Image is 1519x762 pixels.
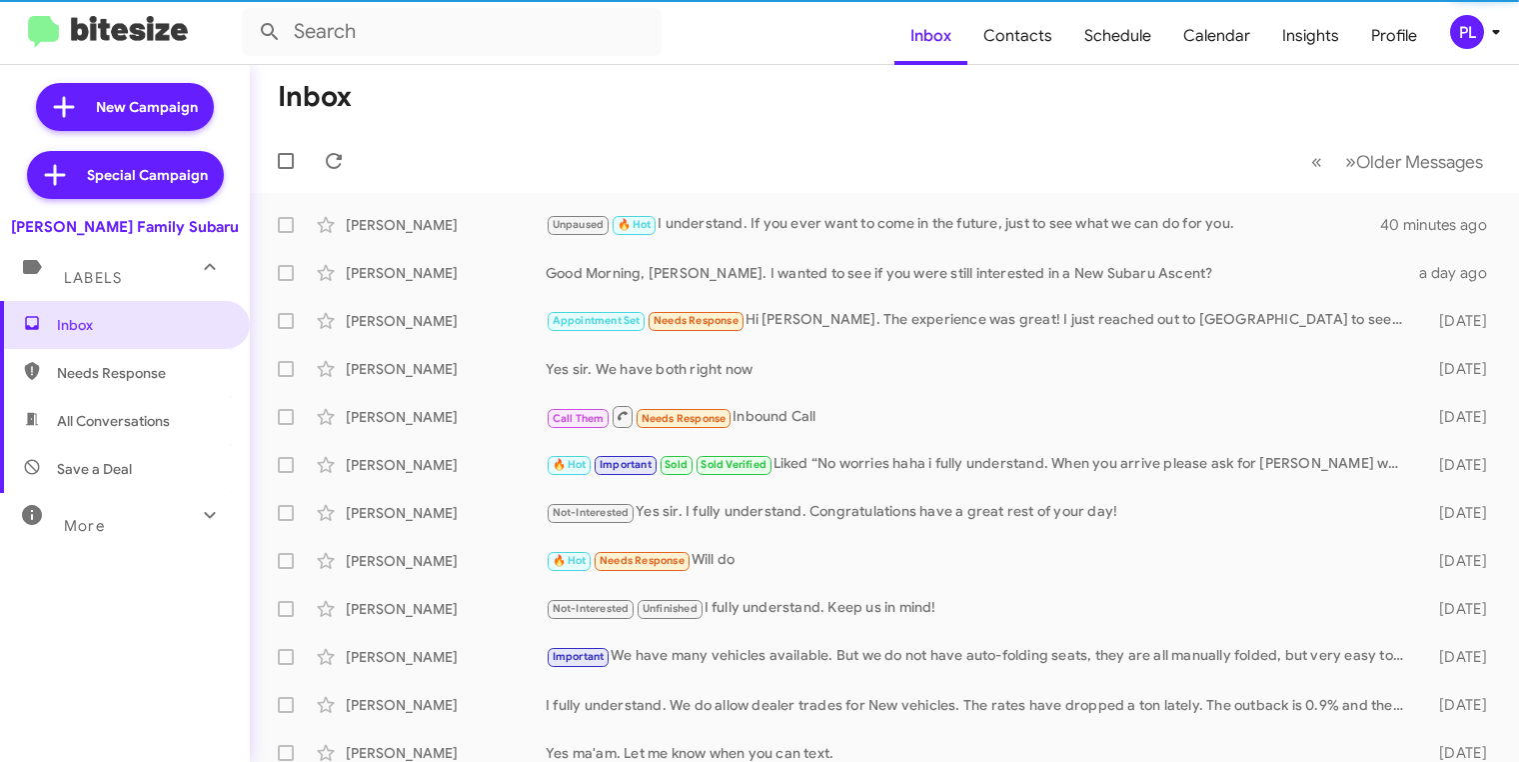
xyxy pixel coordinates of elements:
[546,645,1414,668] div: We have many vehicles available. But we do not have auto-folding seats, they are all manually fol...
[1414,695,1503,715] div: [DATE]
[967,7,1068,65] a: Contacts
[600,458,652,471] span: Important
[27,151,224,199] a: Special Campaign
[1167,7,1266,65] a: Calendar
[346,551,546,571] div: [PERSON_NAME]
[553,506,630,519] span: Not-Interested
[1311,149,1322,174] span: «
[346,647,546,667] div: [PERSON_NAME]
[553,554,587,567] span: 🔥 Hot
[600,554,685,567] span: Needs Response
[346,599,546,619] div: [PERSON_NAME]
[1383,215,1503,235] div: 40 minutes ago
[96,97,198,117] span: New Campaign
[346,215,546,235] div: [PERSON_NAME]
[1414,311,1503,331] div: [DATE]
[546,453,1414,476] div: Liked “No worries haha i fully understand. When you arrive please ask for [PERSON_NAME] who assis...
[553,412,605,425] span: Call Them
[546,501,1414,524] div: Yes sir. I fully understand. Congratulations have a great rest of your day!
[553,650,605,663] span: Important
[1433,15,1497,49] button: PL
[57,363,227,383] span: Needs Response
[278,81,352,113] h1: Inbox
[553,458,587,471] span: 🔥 Hot
[1450,15,1484,49] div: PL
[1333,141,1495,182] button: Next
[346,311,546,331] div: [PERSON_NAME]
[346,407,546,427] div: [PERSON_NAME]
[546,695,1414,715] div: I fully understand. We do allow dealer trades for New vehicles. The rates have dropped a ton late...
[1414,599,1503,619] div: [DATE]
[894,7,967,65] a: Inbox
[1414,263,1503,283] div: a day ago
[642,412,727,425] span: Needs Response
[1414,455,1503,475] div: [DATE]
[553,218,605,231] span: Unpaused
[1414,647,1503,667] div: [DATE]
[1355,7,1433,65] a: Profile
[546,359,1414,379] div: Yes sir. We have both right now
[1345,149,1356,174] span: »
[1300,141,1495,182] nav: Page navigation example
[57,411,170,431] span: All Conversations
[346,359,546,379] div: [PERSON_NAME]
[57,459,132,479] span: Save a Deal
[346,263,546,283] div: [PERSON_NAME]
[553,602,630,615] span: Not-Interested
[1266,7,1355,65] a: Insights
[546,213,1383,236] div: I understand. If you ever want to come in the future, just to see what we can do for you.
[346,455,546,475] div: [PERSON_NAME]
[64,269,122,287] span: Labels
[1414,359,1503,379] div: [DATE]
[546,549,1414,572] div: Will do
[1414,503,1503,523] div: [DATE]
[346,503,546,523] div: [PERSON_NAME]
[36,83,214,131] a: New Campaign
[546,309,1414,332] div: Hi [PERSON_NAME]. The experience was great! I just reached out to [GEOGRAPHIC_DATA] to see if the...
[553,314,641,327] span: Appointment Set
[654,314,739,327] span: Needs Response
[643,602,698,615] span: Unfinished
[1299,141,1334,182] button: Previous
[242,8,662,56] input: Search
[546,263,1414,283] div: Good Morning, [PERSON_NAME]. I wanted to see if you were still interested in a New Subaru Ascent?
[64,517,105,535] span: More
[1414,551,1503,571] div: [DATE]
[1414,407,1503,427] div: [DATE]
[701,458,766,471] span: Sold Verified
[546,597,1414,620] div: I fully understand. Keep us in mind!
[665,458,688,471] span: Sold
[87,165,208,185] span: Special Campaign
[1356,151,1483,173] span: Older Messages
[546,404,1414,429] div: Inbound Call
[1068,7,1167,65] a: Schedule
[346,695,546,715] div: [PERSON_NAME]
[57,315,227,335] span: Inbox
[618,218,652,231] span: 🔥 Hot
[11,217,239,237] div: [PERSON_NAME] Family Subaru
